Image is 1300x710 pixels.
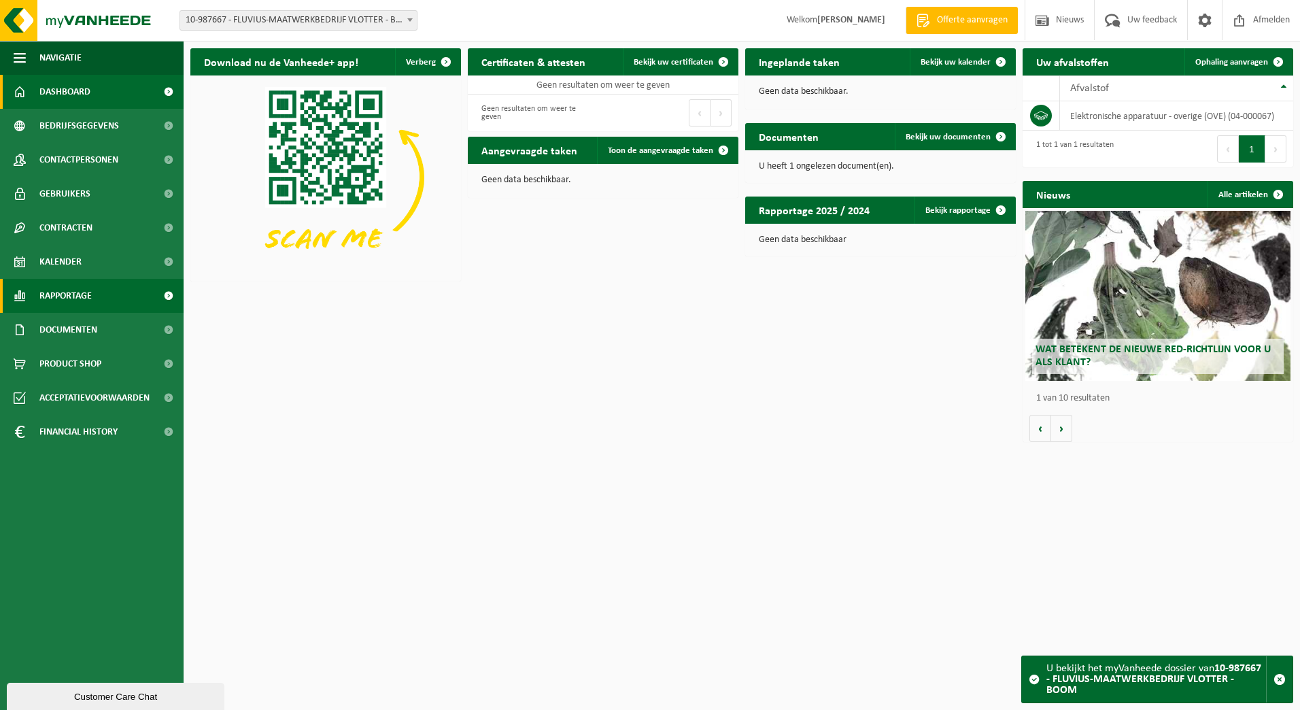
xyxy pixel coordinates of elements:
[597,137,737,164] a: Toon de aangevraagde taken
[745,48,853,75] h2: Ingeplande taken
[7,680,227,710] iframe: chat widget
[921,58,991,67] span: Bekijk uw kalender
[39,177,90,211] span: Gebruikers
[1036,344,1271,368] span: Wat betekent de nieuwe RED-richtlijn voor u als klant?
[1046,656,1266,703] div: U bekijkt het myVanheede dossier van
[475,98,596,128] div: Geen resultaten om weer te geven
[1023,48,1123,75] h2: Uw afvalstoffen
[623,48,737,75] a: Bekijk uw certificaten
[1046,663,1261,696] strong: 10-987667 - FLUVIUS-MAATWERKBEDRIJF VLOTTER - BOOM
[395,48,460,75] button: Verberg
[190,75,461,279] img: Download de VHEPlus App
[39,245,82,279] span: Kalender
[895,123,1014,150] a: Bekijk uw documenten
[910,48,1014,75] a: Bekijk uw kalender
[689,99,711,126] button: Previous
[406,58,436,67] span: Verberg
[745,197,883,223] h2: Rapportage 2025 / 2024
[1029,134,1114,164] div: 1 tot 1 van 1 resultaten
[1051,415,1072,442] button: Volgende
[608,146,713,155] span: Toon de aangevraagde taken
[39,279,92,313] span: Rapportage
[906,133,991,141] span: Bekijk uw documenten
[39,41,82,75] span: Navigatie
[1217,135,1239,163] button: Previous
[634,58,713,67] span: Bekijk uw certificaten
[934,14,1011,27] span: Offerte aanvragen
[1070,83,1109,94] span: Afvalstof
[711,99,732,126] button: Next
[1029,415,1051,442] button: Vorige
[468,137,591,163] h2: Aangevraagde taken
[39,211,92,245] span: Contracten
[481,175,725,185] p: Geen data beschikbaar.
[39,143,118,177] span: Contactpersonen
[745,123,832,150] h2: Documenten
[1239,135,1265,163] button: 1
[39,75,90,109] span: Dashboard
[39,109,119,143] span: Bedrijfsgegevens
[817,15,885,25] strong: [PERSON_NAME]
[906,7,1018,34] a: Offerte aanvragen
[179,10,417,31] span: 10-987667 - FLUVIUS-MAATWERKBEDRIJF VLOTTER - BOOM
[190,48,372,75] h2: Download nu de Vanheede+ app!
[1060,101,1294,131] td: elektronische apparatuur - overige (OVE) (04-000067)
[759,162,1002,171] p: U heeft 1 ongelezen document(en).
[39,313,97,347] span: Documenten
[1195,58,1268,67] span: Ophaling aanvragen
[1036,394,1286,403] p: 1 van 10 resultaten
[1265,135,1286,163] button: Next
[180,11,417,30] span: 10-987667 - FLUVIUS-MAATWERKBEDRIJF VLOTTER - BOOM
[1023,181,1084,207] h2: Nieuws
[468,48,599,75] h2: Certificaten & attesten
[1208,181,1292,208] a: Alle artikelen
[39,347,101,381] span: Product Shop
[468,75,738,95] td: Geen resultaten om weer te geven
[1025,211,1290,381] a: Wat betekent de nieuwe RED-richtlijn voor u als klant?
[914,197,1014,224] a: Bekijk rapportage
[759,87,1002,97] p: Geen data beschikbaar.
[39,415,118,449] span: Financial History
[39,381,150,415] span: Acceptatievoorwaarden
[759,235,1002,245] p: Geen data beschikbaar
[1184,48,1292,75] a: Ophaling aanvragen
